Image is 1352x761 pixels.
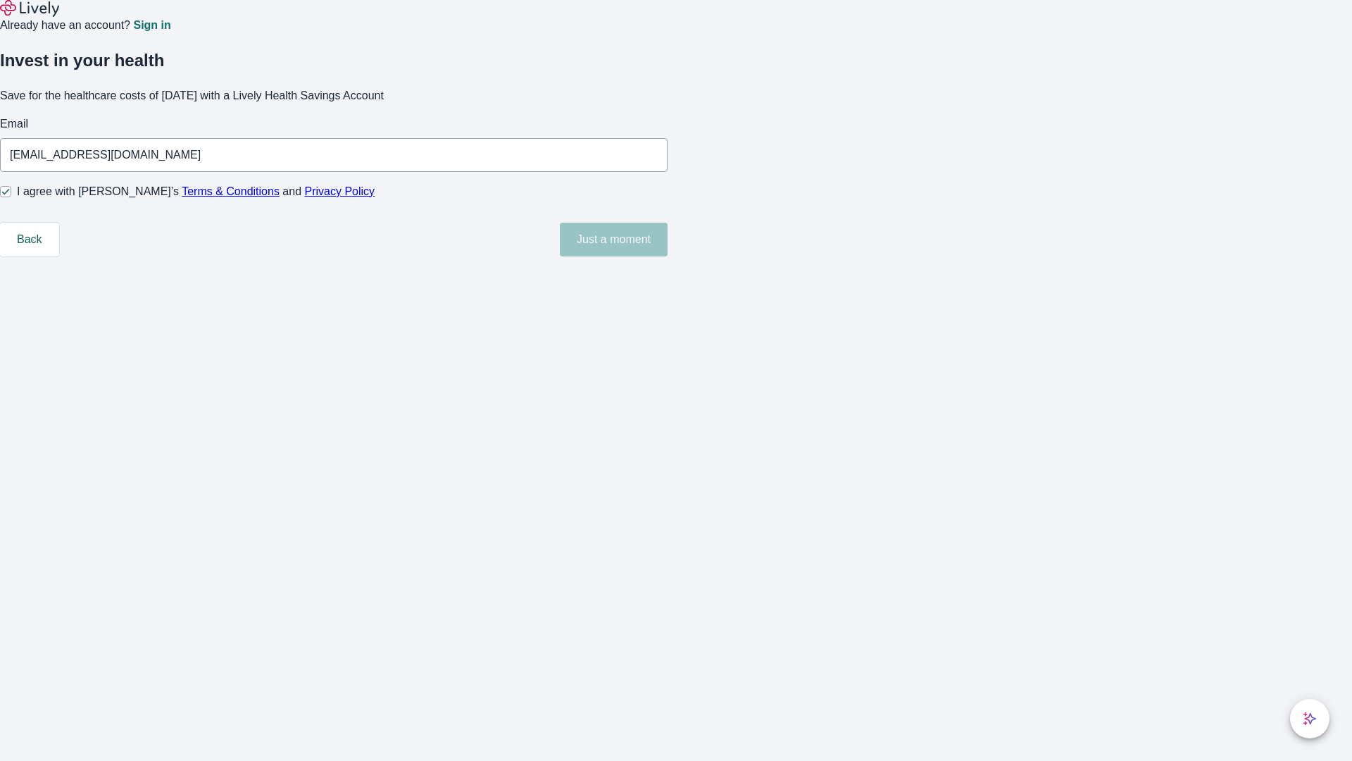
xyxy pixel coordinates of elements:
a: Terms & Conditions [182,185,280,197]
a: Sign in [133,20,170,31]
svg: Lively AI Assistant [1303,712,1317,726]
span: I agree with [PERSON_NAME]’s and [17,183,375,200]
button: chat [1290,699,1329,738]
a: Privacy Policy [305,185,375,197]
